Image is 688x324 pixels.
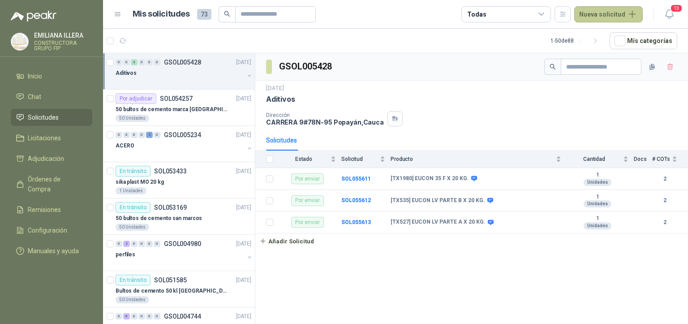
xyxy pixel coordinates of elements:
[131,132,138,138] div: 0
[28,174,84,194] span: Órdenes de Compra
[164,132,201,138] p: GSOL005234
[291,195,324,206] div: Por enviar
[236,167,251,176] p: [DATE]
[116,166,150,177] div: En tránsito
[670,4,683,13] span: 13
[236,95,251,103] p: [DATE]
[146,59,153,65] div: 0
[116,59,122,65] div: 0
[123,59,130,65] div: 0
[236,276,251,285] p: [DATE]
[116,287,227,295] p: Bultos de cemento 50 kl [GEOGRAPHIC_DATA][PERSON_NAME]
[279,60,333,73] h3: GSOL005428
[567,172,628,179] b: 1
[138,313,145,320] div: 0
[266,112,384,118] p: Dirección
[391,151,567,168] th: Producto
[652,151,688,168] th: # COTs
[103,199,255,235] a: En tránsitoSOL053169[DATE] 50 bultos de cemento san marcos50 Unidades
[116,313,122,320] div: 0
[255,233,688,249] a: Añadir Solicitud
[146,241,153,247] div: 0
[116,296,149,303] div: 50 Unidades
[266,118,384,126] p: CARRERA 9#78N-95 Popayán , Cauca
[652,156,670,162] span: # COTs
[154,241,160,247] div: 0
[164,313,201,320] p: GSOL004744
[34,32,92,39] p: EMILIANA ILLERA
[154,277,187,283] p: SOL051585
[11,88,92,105] a: Chat
[116,142,134,150] p: ACERO
[11,242,92,259] a: Manuales y ayuda
[610,32,677,49] button: Mís categorías
[652,175,677,183] b: 2
[116,115,149,122] div: 50 Unidades
[164,59,201,65] p: GSOL005428
[584,179,611,186] div: Unidades
[116,187,146,194] div: 1 Unidades
[11,130,92,147] a: Licitaciones
[567,215,628,222] b: 1
[116,93,156,104] div: Por adjudicar
[116,178,164,186] p: sika plast MO 20 kg
[266,135,297,145] div: Solicitudes
[236,240,251,248] p: [DATE]
[138,59,145,65] div: 0
[255,233,318,249] button: Añadir Solicitud
[266,95,295,104] p: Aditivos
[550,34,602,48] div: 1 - 50 de 88
[138,132,145,138] div: 0
[291,217,324,228] div: Por enviar
[28,205,61,215] span: Remisiones
[584,222,611,229] div: Unidades
[103,90,255,126] a: Por adjudicarSOL054257[DATE] 50 bultos de cemento marca [GEOGRAPHIC_DATA][PERSON_NAME]50 Unidades
[634,151,652,168] th: Docs
[28,225,67,235] span: Configuración
[116,214,202,223] p: 50 bultos de cemento san marcos
[391,219,486,226] b: [TX527] EUCON LV PARTE A X 20 KG.
[154,313,160,320] div: 0
[11,201,92,218] a: Remisiones
[164,241,201,247] p: GSOL004980
[131,59,138,65] div: 3
[11,222,92,239] a: Configuración
[341,219,371,225] a: SOL055613
[116,275,150,285] div: En tránsito
[116,251,135,259] p: perfiles
[236,312,251,321] p: [DATE]
[341,156,378,162] span: Solicitud
[236,131,251,139] p: [DATE]
[154,59,160,65] div: 0
[146,313,153,320] div: 0
[116,57,253,86] a: 0 0 3 0 0 0 GSOL005428[DATE] Aditivos
[28,71,42,81] span: Inicio
[584,200,611,207] div: Unidades
[341,176,371,182] b: SOL055611
[116,238,253,267] a: 0 2 0 0 0 0 GSOL004980[DATE] perfiles
[123,132,130,138] div: 0
[236,203,251,212] p: [DATE]
[652,196,677,205] b: 2
[160,95,193,102] p: SOL054257
[123,313,130,320] div: 6
[391,197,485,204] b: [TX535] EUCON LV PARTE B X 20 KG.
[103,162,255,199] a: En tránsitoSOL053433[DATE] sika plast MO 20 kg1 Unidades
[116,132,122,138] div: 0
[138,241,145,247] div: 0
[11,150,92,167] a: Adjudicación
[11,109,92,126] a: Solicitudes
[116,241,122,247] div: 0
[116,130,253,158] a: 0 0 0 0 2 0 GSOL005234[DATE] ACERO
[652,218,677,227] b: 2
[11,33,28,50] img: Company Logo
[116,202,150,213] div: En tránsito
[131,313,138,320] div: 0
[574,6,643,22] button: Nueva solicitud
[236,58,251,67] p: [DATE]
[661,6,677,22] button: 13
[11,68,92,85] a: Inicio
[28,154,64,164] span: Adjudicación
[123,241,130,247] div: 2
